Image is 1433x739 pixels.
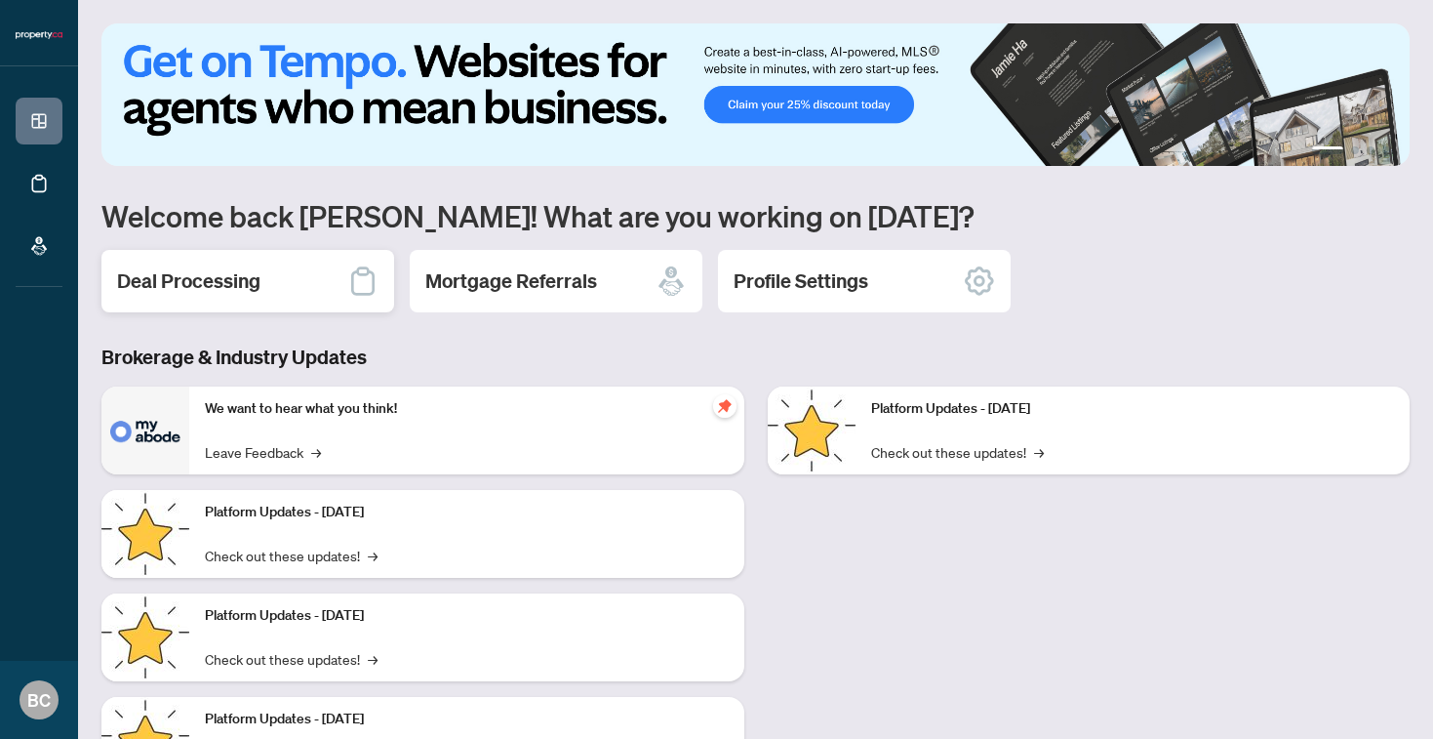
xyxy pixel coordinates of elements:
[101,344,1410,371] h3: Brokerage & Industry Updates
[1355,671,1413,729] button: Open asap
[101,197,1410,234] h1: Welcome back [PERSON_NAME]! What are you working on [DATE]?
[1367,146,1374,154] button: 3
[205,605,729,627] p: Platform Updates - [DATE]
[734,267,868,295] h2: Profile Settings
[871,398,1395,420] p: Platform Updates - [DATE]
[101,387,189,474] img: We want to hear what you think!
[27,686,51,714] span: BC
[16,29,62,41] img: logo
[205,648,378,670] a: Check out these updates!→
[101,23,1410,166] img: Slide 0
[871,441,1044,463] a: Check out these updates!→
[205,441,321,463] a: Leave Feedback→
[1382,146,1390,154] button: 4
[1034,441,1044,463] span: →
[101,594,189,681] img: Platform Updates - July 21, 2025
[1312,146,1343,154] button: 1
[1351,146,1359,154] button: 2
[205,545,378,566] a: Check out these updates!→
[117,267,260,295] h2: Deal Processing
[101,490,189,578] img: Platform Updates - September 16, 2025
[205,398,729,420] p: We want to hear what you think!
[425,267,597,295] h2: Mortgage Referrals
[368,545,378,566] span: →
[768,387,856,474] img: Platform Updates - June 23, 2025
[205,502,729,523] p: Platform Updates - [DATE]
[311,441,321,463] span: →
[713,394,736,418] span: pushpin
[368,648,378,670] span: →
[205,709,729,730] p: Platform Updates - [DATE]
